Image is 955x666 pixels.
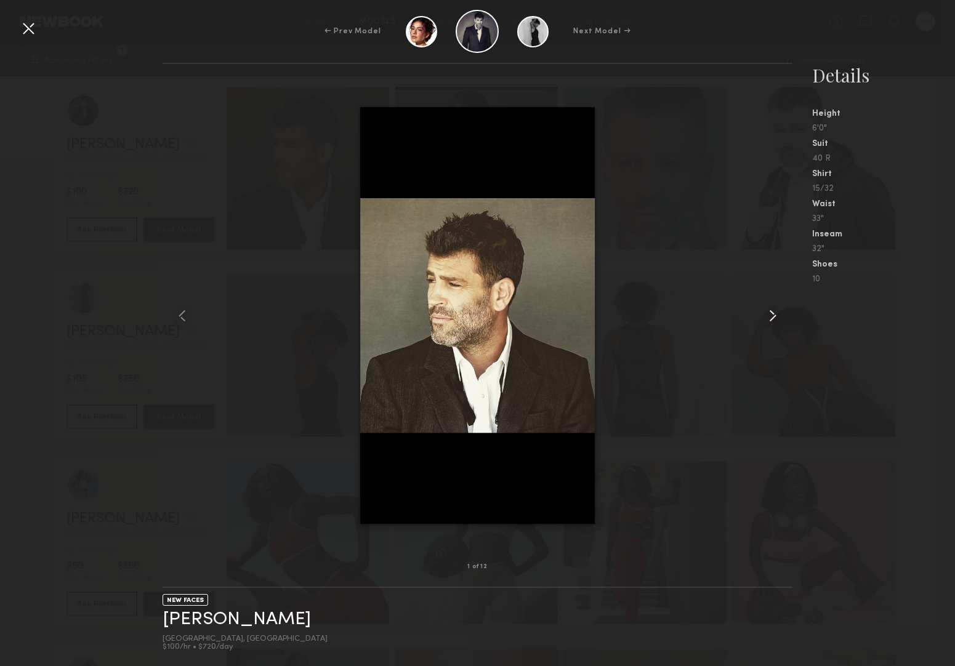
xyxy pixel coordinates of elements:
[324,26,381,37] div: ← Prev Model
[163,643,328,651] div: $100/hr • $720/day
[812,63,955,87] div: Details
[812,185,955,193] div: 15/32
[812,215,955,223] div: 33"
[163,610,311,629] a: [PERSON_NAME]
[812,200,955,209] div: Waist
[467,564,488,570] div: 1 of 12
[812,275,955,284] div: 10
[812,154,955,163] div: 40 R
[163,635,328,643] div: [GEOGRAPHIC_DATA], [GEOGRAPHIC_DATA]
[812,140,955,148] div: Suit
[812,245,955,254] div: 32"
[812,124,955,133] div: 6'0"
[812,110,955,118] div: Height
[573,26,631,37] div: Next Model →
[812,170,955,179] div: Shirt
[812,230,955,239] div: Inseam
[812,260,955,269] div: Shoes
[163,594,208,606] div: NEW FACES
